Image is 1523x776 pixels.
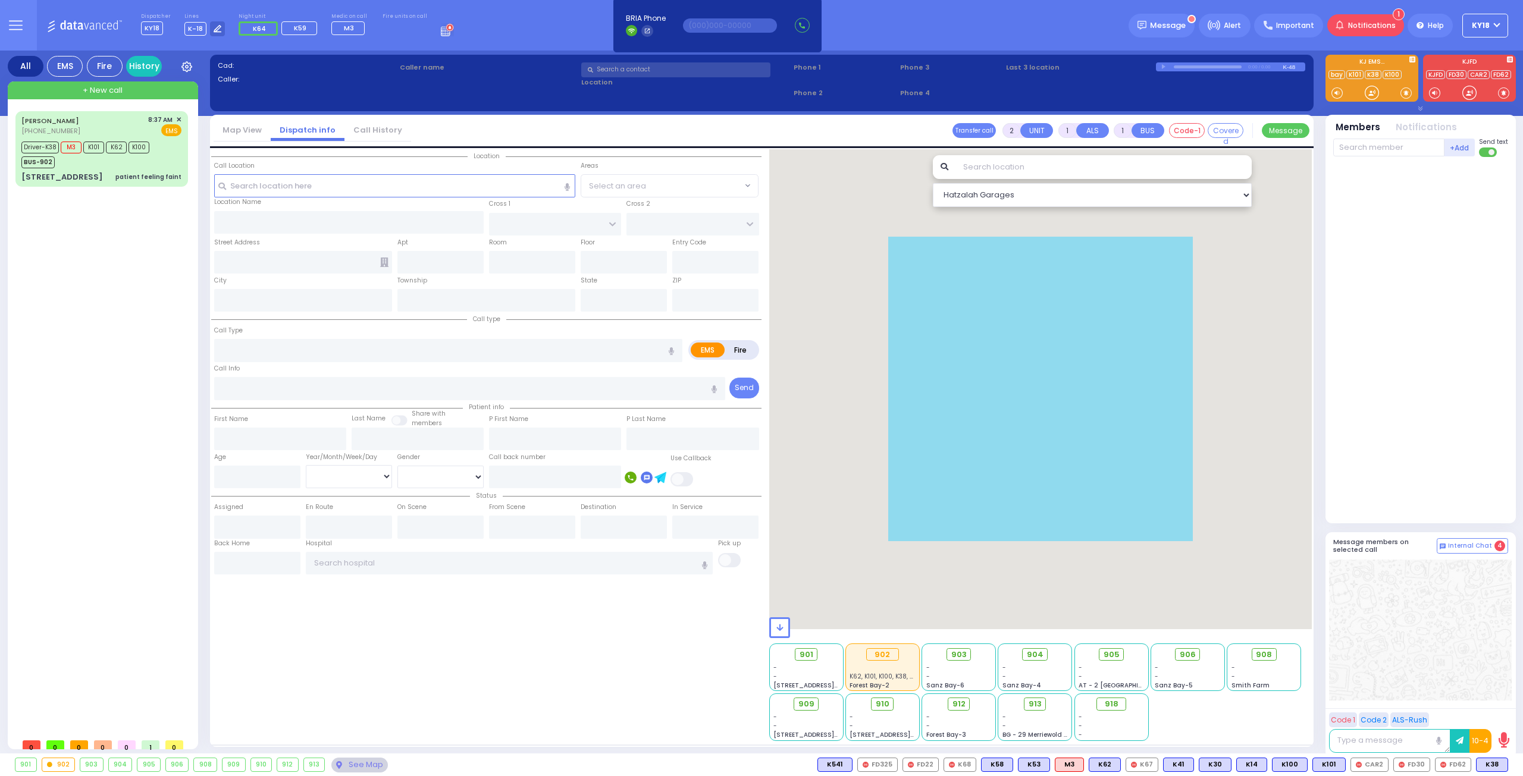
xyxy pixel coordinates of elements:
div: CAR2 [1350,758,1389,772]
img: red-radio-icon.svg [908,762,914,768]
span: Other building occupants [380,257,388,267]
button: Code 2 [1359,712,1389,727]
label: En Route [306,502,333,512]
div: K100 [1272,758,1308,772]
span: 4 [1494,541,1505,551]
button: Members [1336,121,1380,134]
div: K62 [1089,758,1121,772]
img: red-radio-icon.svg [949,762,955,768]
span: - [1155,672,1158,681]
div: 913 [304,758,325,771]
span: - [926,672,930,681]
div: [STREET_ADDRESS] [21,171,103,183]
span: Important [1276,20,1314,31]
span: Forest Bay-2 [850,681,889,690]
span: Help [1428,20,1444,31]
span: AT - 2 [GEOGRAPHIC_DATA] [1079,681,1167,690]
span: 903 [951,649,967,661]
span: - [926,712,930,721]
label: On Scene [397,502,427,512]
div: BLS [1018,758,1050,772]
label: Fire [724,343,757,357]
div: 902 [866,648,899,661]
label: Last Name [352,414,386,423]
label: Caller: [218,74,396,84]
span: Sanz Bay-5 [1155,681,1193,690]
label: Township [397,276,427,285]
span: 910 [876,698,889,710]
span: 0 [23,740,40,749]
div: K67 [1126,758,1158,772]
span: Send text [1479,137,1508,146]
div: Year/Month/Week/Day [306,453,392,462]
span: 8:37 AM [148,115,173,124]
div: patient feeling faint [115,172,181,181]
label: Turn off text [1479,146,1498,158]
span: members [412,419,442,428]
img: red-radio-icon.svg [1440,762,1446,768]
span: - [773,663,777,672]
label: Street Address [214,238,260,247]
label: Apt [397,238,408,247]
span: 0 [70,740,88,749]
div: ALS [1055,758,1084,772]
a: Dispatch info [271,124,344,136]
span: EMS [161,124,181,136]
span: K-18 [184,22,206,36]
span: Call type [467,315,506,323]
button: Internal Chat 4 [1437,538,1508,554]
img: message.svg [1137,21,1146,30]
span: - [1002,712,1006,721]
label: P First Name [489,414,528,424]
span: 0 [118,740,136,749]
input: Search member [1333,139,1444,156]
button: Notifications [1396,121,1457,134]
button: ALS [1076,123,1109,138]
div: K541 [817,758,853,772]
span: - [850,721,853,730]
span: 905 [1104,649,1120,661]
div: K68 [944,758,976,772]
label: KJ EMS... [1325,59,1418,67]
div: BLS [1199,758,1231,772]
label: Call Info [214,364,240,373]
span: KY18 [1472,20,1490,31]
label: Call back number [489,453,546,462]
span: BUS-902 [21,156,55,168]
button: Message [1262,123,1309,138]
span: BG - 29 Merriewold S. [1002,730,1069,739]
div: 901 [15,758,36,771]
button: Send [729,378,759,398]
span: Status [470,491,503,500]
label: Fire units on call [383,13,427,20]
button: UNIT [1020,123,1053,138]
span: 0 [46,740,64,749]
img: comment-alt.png [1440,543,1446,549]
span: BRIA Phone [626,13,666,24]
label: Pick up [718,539,741,548]
div: BLS [1163,758,1194,772]
a: Map View [214,124,271,136]
div: K101 [1312,758,1346,772]
span: Phone 3 [900,62,1002,73]
label: State [581,276,597,285]
label: Floor [581,238,595,247]
label: Hospital [306,539,332,548]
div: BLS [1272,758,1308,772]
div: BLS [1476,758,1508,772]
div: K53 [1018,758,1050,772]
div: K38 [1476,758,1508,772]
small: Share with [412,409,446,418]
span: [STREET_ADDRESS][PERSON_NAME] [773,681,886,690]
label: From Scene [489,502,525,512]
button: Covered [1208,123,1243,138]
span: K64 [253,24,266,33]
span: Phone 2 [794,88,896,98]
div: BLS [1089,758,1121,772]
div: K30 [1199,758,1231,772]
span: 1 [142,740,159,749]
div: 902 [42,758,75,771]
button: +Add [1444,139,1475,156]
div: - [1079,721,1144,730]
button: Transfer call [952,123,996,138]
